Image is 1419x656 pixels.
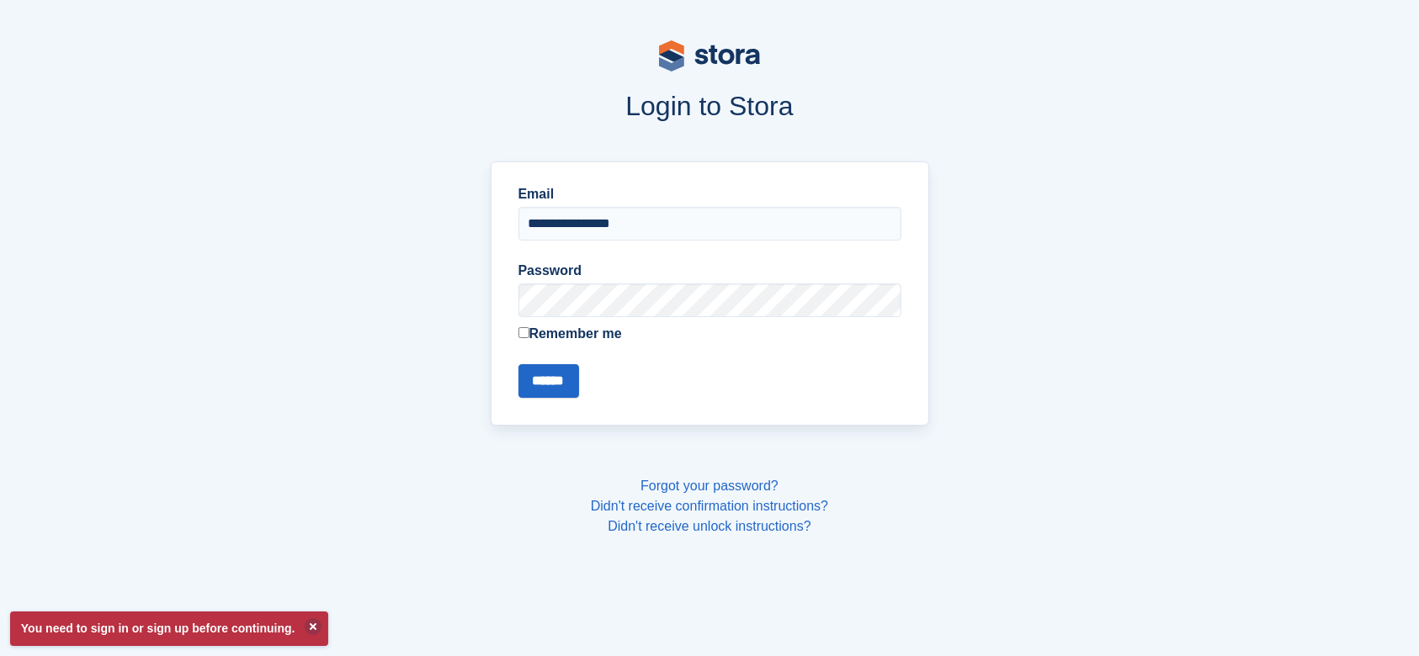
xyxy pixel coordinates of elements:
label: Remember me [518,324,901,344]
img: stora-logo-53a41332b3708ae10de48c4981b4e9114cc0af31d8433b30ea865607fb682f29.svg [659,40,760,71]
p: You need to sign in or sign up before continuing. [10,611,328,646]
a: Didn't receive confirmation instructions? [591,499,828,513]
label: Password [518,261,901,281]
label: Email [518,184,901,204]
a: Didn't receive unlock instructions? [608,519,810,533]
a: Forgot your password? [640,479,779,493]
h1: Login to Stora [169,91,1250,121]
input: Remember me [518,327,529,338]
